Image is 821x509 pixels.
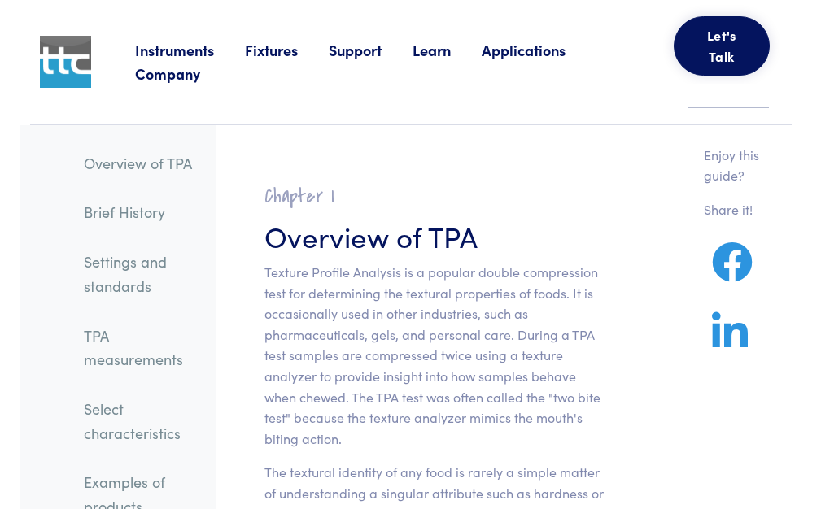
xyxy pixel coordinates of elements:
[704,199,761,220] p: Share it!
[40,36,92,88] img: ttc_logo_1x1_v1.0.png
[413,40,482,60] a: Learn
[482,40,596,60] a: Applications
[264,262,606,449] p: Texture Profile Analysis is a popular double compression test for determining the textural proper...
[71,145,216,182] a: Overview of TPA
[245,40,329,60] a: Fixtures
[135,63,231,84] a: Company
[329,40,413,60] a: Support
[704,331,756,351] a: Share on LinkedIn
[71,243,216,304] a: Settings and standards
[704,145,761,186] p: Enjoy this guide?
[71,317,216,378] a: TPA measurements
[71,194,216,231] a: Brief History
[135,40,245,60] a: Instruments
[71,390,216,451] a: Select characteristics
[674,16,770,76] button: Let's Talk
[264,184,606,209] h2: Chapter I
[264,215,606,255] h3: Overview of TPA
